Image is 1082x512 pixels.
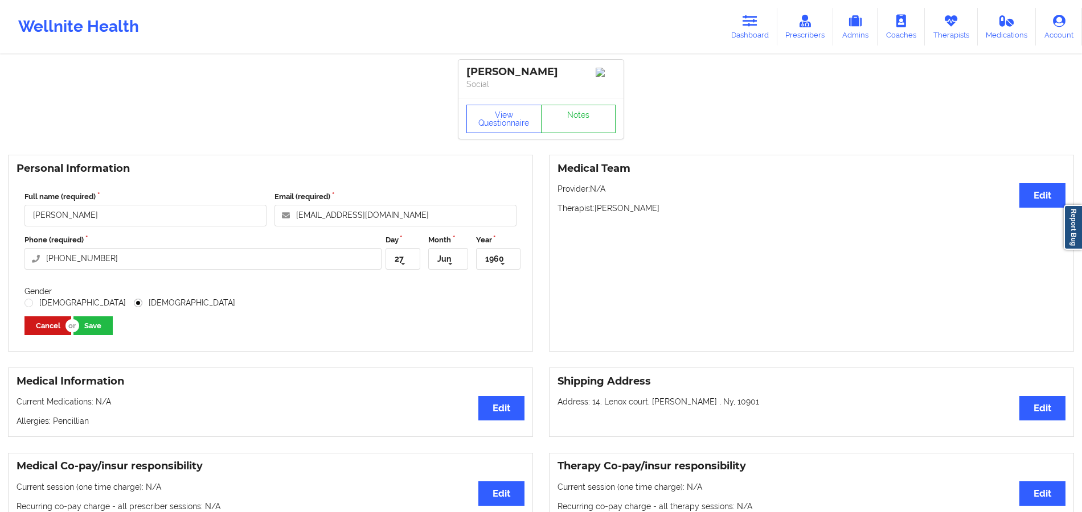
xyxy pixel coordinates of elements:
[466,105,542,133] button: View Questionnaire
[17,460,524,473] h3: Medical Co-pay/insur responsibility
[558,396,1065,407] p: Address: 14. Lenox court, [PERSON_NAME] , Ny, 10901
[1036,8,1082,46] a: Account
[558,203,1065,214] p: Therapist: [PERSON_NAME]
[723,8,777,46] a: Dashboard
[17,375,524,388] h3: Medical Information
[558,375,1065,388] h3: Shipping Address
[17,396,524,407] p: Current Medications: N/A
[777,8,834,46] a: Prescribers
[17,415,524,427] p: Allergies: Pencillian
[24,316,71,335] button: Cancel
[428,234,468,246] label: Month
[24,248,382,270] input: Phone number
[925,8,978,46] a: Therapists
[558,183,1065,195] p: Provider: N/A
[833,8,878,46] a: Admins
[274,191,517,203] label: Email (required)
[1064,205,1082,250] a: Report Bug
[485,255,504,263] div: 1960
[478,481,524,506] button: Edit
[134,298,235,308] label: [DEMOGRAPHIC_DATA]
[24,205,267,226] input: Full name
[541,105,616,133] a: Notes
[476,234,520,246] label: Year
[558,501,1065,512] p: Recurring co-pay charge - all therapy sessions : N/A
[558,460,1065,473] h3: Therapy Co-pay/insur responsibility
[558,481,1065,493] p: Current session (one time charge): N/A
[17,162,524,175] h3: Personal Information
[274,205,517,226] input: Email address
[466,65,616,79] div: [PERSON_NAME]
[558,162,1065,175] h3: Medical Team
[24,287,52,296] label: Gender
[73,316,113,335] button: Save
[24,191,267,203] label: Full name (required)
[978,8,1036,46] a: Medications
[466,79,616,90] p: Social
[17,481,524,493] p: Current session (one time charge): N/A
[437,255,451,263] div: Jun
[478,396,524,420] button: Edit
[1019,183,1065,208] button: Edit
[24,298,126,308] label: [DEMOGRAPHIC_DATA]
[596,68,616,77] img: Image%2Fplaceholer-image.png
[386,234,420,246] label: Day
[17,501,524,512] p: Recurring co-pay charge - all prescriber sessions : N/A
[878,8,925,46] a: Coaches
[1019,481,1065,506] button: Edit
[24,234,382,246] label: Phone (required)
[1019,396,1065,420] button: Edit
